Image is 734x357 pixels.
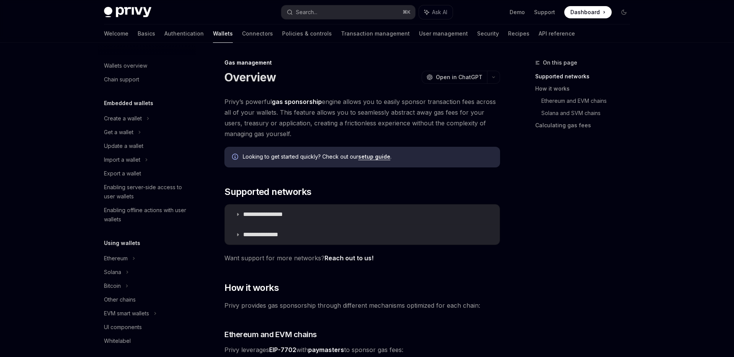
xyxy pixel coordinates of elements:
div: Wallets overview [104,61,147,70]
strong: gas sponsorship [272,98,322,105]
a: Solana and SVM chains [541,107,636,119]
a: Supported networks [535,70,636,83]
a: Enabling offline actions with user wallets [98,203,196,226]
span: Privy’s powerful engine allows you to easily sponsor transaction fees across all of your wallets.... [224,96,500,139]
button: Ask AI [419,5,453,19]
strong: paymasters [308,346,344,354]
span: Open in ChatGPT [436,73,482,81]
a: Demo [510,8,525,16]
a: Security [477,24,499,43]
a: Connectors [242,24,273,43]
a: Recipes [508,24,529,43]
div: Update a wallet [104,141,143,151]
svg: Info [232,154,240,161]
h5: Using wallets [104,239,140,248]
div: Export a wallet [104,169,141,178]
div: Get a wallet [104,128,133,137]
a: API reference [539,24,575,43]
a: Other chains [98,293,196,307]
div: Bitcoin [104,281,121,290]
a: Basics [138,24,155,43]
span: How it works [224,282,279,294]
span: ⌘ K [403,9,411,15]
div: EVM smart wallets [104,309,149,318]
span: Ask AI [432,8,447,16]
a: Dashboard [564,6,612,18]
a: Wallets [213,24,233,43]
span: Dashboard [570,8,600,16]
div: Other chains [104,295,136,304]
div: Create a wallet [104,114,142,123]
span: Want support for more networks? [224,253,500,263]
h1: Overview [224,70,276,84]
a: UI components [98,320,196,334]
span: On this page [543,58,577,67]
a: Support [534,8,555,16]
a: Ethereum and EVM chains [541,95,636,107]
a: EIP-7702 [269,346,296,354]
a: Authentication [164,24,204,43]
span: Privy provides gas sponsorship through different mechanisms optimized for each chain: [224,300,500,311]
a: Transaction management [341,24,410,43]
div: Chain support [104,75,139,84]
div: Gas management [224,59,500,67]
button: Open in ChatGPT [422,71,487,84]
div: Import a wallet [104,155,140,164]
a: User management [419,24,468,43]
a: Update a wallet [98,139,196,153]
a: setup guide [358,153,390,160]
a: Enabling server-side access to user wallets [98,180,196,203]
a: Wallets overview [98,59,196,73]
button: Toggle dark mode [618,6,630,18]
a: How it works [535,83,636,95]
div: Ethereum [104,254,128,263]
div: Whitelabel [104,336,131,346]
img: dark logo [104,7,151,18]
button: Search...⌘K [281,5,415,19]
div: UI components [104,323,142,332]
a: Whitelabel [98,334,196,348]
div: Search... [296,8,317,17]
div: Enabling offline actions with user wallets [104,206,191,224]
div: Solana [104,268,121,277]
h5: Embedded wallets [104,99,153,108]
a: Policies & controls [282,24,332,43]
a: Export a wallet [98,167,196,180]
div: Enabling server-side access to user wallets [104,183,191,201]
a: Chain support [98,73,196,86]
a: Calculating gas fees [535,119,636,131]
span: Looking to get started quickly? Check out our . [243,153,492,161]
span: Privy leverages with to sponsor gas fees: [224,344,500,355]
span: Ethereum and EVM chains [224,329,317,340]
a: Welcome [104,24,128,43]
span: Supported networks [224,186,311,198]
a: Reach out to us! [325,254,373,262]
